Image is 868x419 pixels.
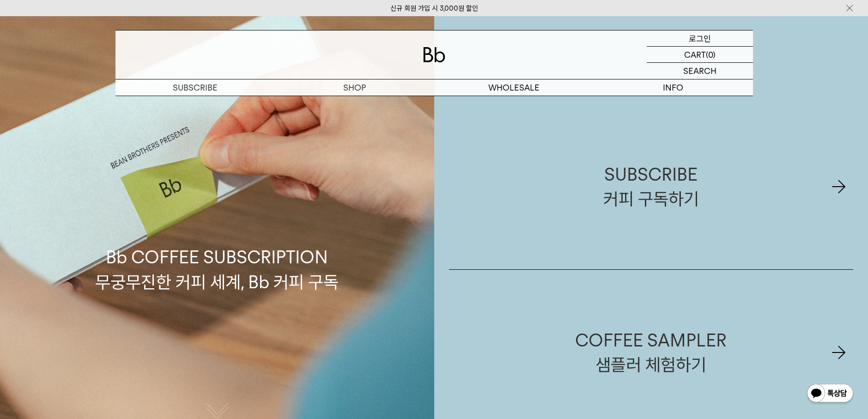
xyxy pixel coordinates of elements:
a: SUBSCRIBE커피 구독하기 [449,104,854,269]
p: SEARCH [683,63,716,79]
img: 로고 [423,47,445,62]
a: 로그인 [647,30,753,47]
a: SUBSCRIBE [115,79,275,96]
p: INFO [594,79,753,96]
p: WHOLESALE [434,79,594,96]
div: COFFEE SAMPLER 샘플러 체험하기 [575,328,727,377]
a: SHOP [275,79,434,96]
div: SUBSCRIBE 커피 구독하기 [603,162,699,211]
a: 신규 회원 가입 시 3,000원 할인 [390,4,478,12]
img: 카카오톡 채널 1:1 채팅 버튼 [806,383,854,405]
p: 로그인 [689,30,711,46]
a: CART (0) [647,47,753,63]
p: (0) [706,47,716,62]
p: CART [684,47,706,62]
p: Bb COFFEE SUBSCRIPTION 무궁무진한 커피 세계, Bb 커피 구독 [95,157,339,294]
